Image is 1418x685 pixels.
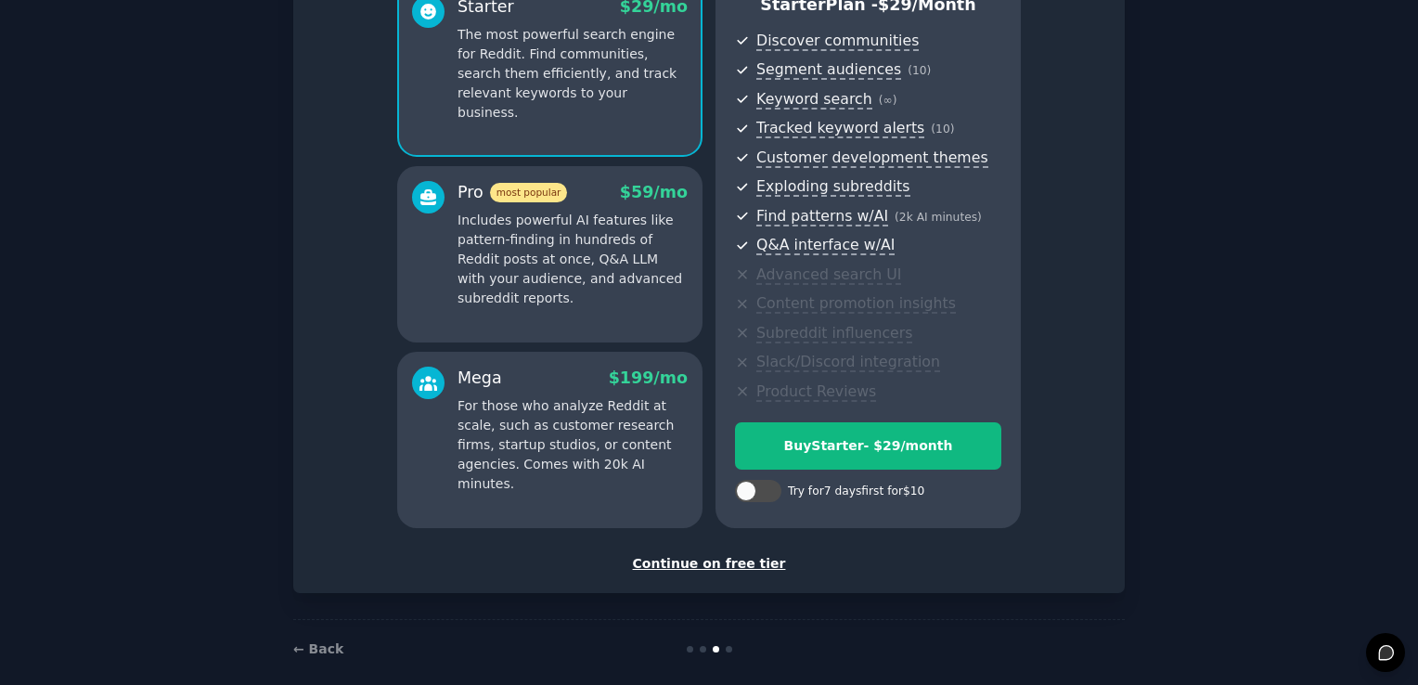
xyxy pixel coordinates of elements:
span: Segment audiences [756,60,901,80]
span: Q&A interface w/AI [756,236,895,255]
span: Content promotion insights [756,294,956,314]
span: Product Reviews [756,382,876,402]
div: Continue on free tier [313,554,1105,574]
span: Tracked keyword alerts [756,119,924,138]
a: ← Back [293,641,343,656]
div: Mega [458,367,502,390]
span: Advanced search UI [756,265,901,285]
span: most popular [490,183,568,202]
span: Discover communities [756,32,919,51]
span: Slack/Discord integration [756,353,940,372]
span: ( 2k AI minutes ) [895,211,982,224]
div: Pro [458,181,567,204]
span: Customer development themes [756,149,988,168]
p: Includes powerful AI features like pattern-finding in hundreds of Reddit posts at once, Q&A LLM w... [458,211,688,308]
span: $ 199 /mo [609,368,688,387]
button: BuyStarter- $29/month [735,422,1001,470]
span: Exploding subreddits [756,177,909,197]
span: Find patterns w/AI [756,207,888,226]
span: Keyword search [756,90,872,110]
span: ( ∞ ) [879,94,897,107]
p: The most powerful search engine for Reddit. Find communities, search them efficiently, and track ... [458,25,688,123]
span: ( 10 ) [908,64,931,77]
span: $ 59 /mo [620,183,688,201]
span: Subreddit influencers [756,324,912,343]
div: Try for 7 days first for $10 [788,484,924,500]
div: Buy Starter - $ 29 /month [736,436,1000,456]
span: ( 10 ) [931,123,954,136]
p: For those who analyze Reddit at scale, such as customer research firms, startup studios, or conte... [458,396,688,494]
